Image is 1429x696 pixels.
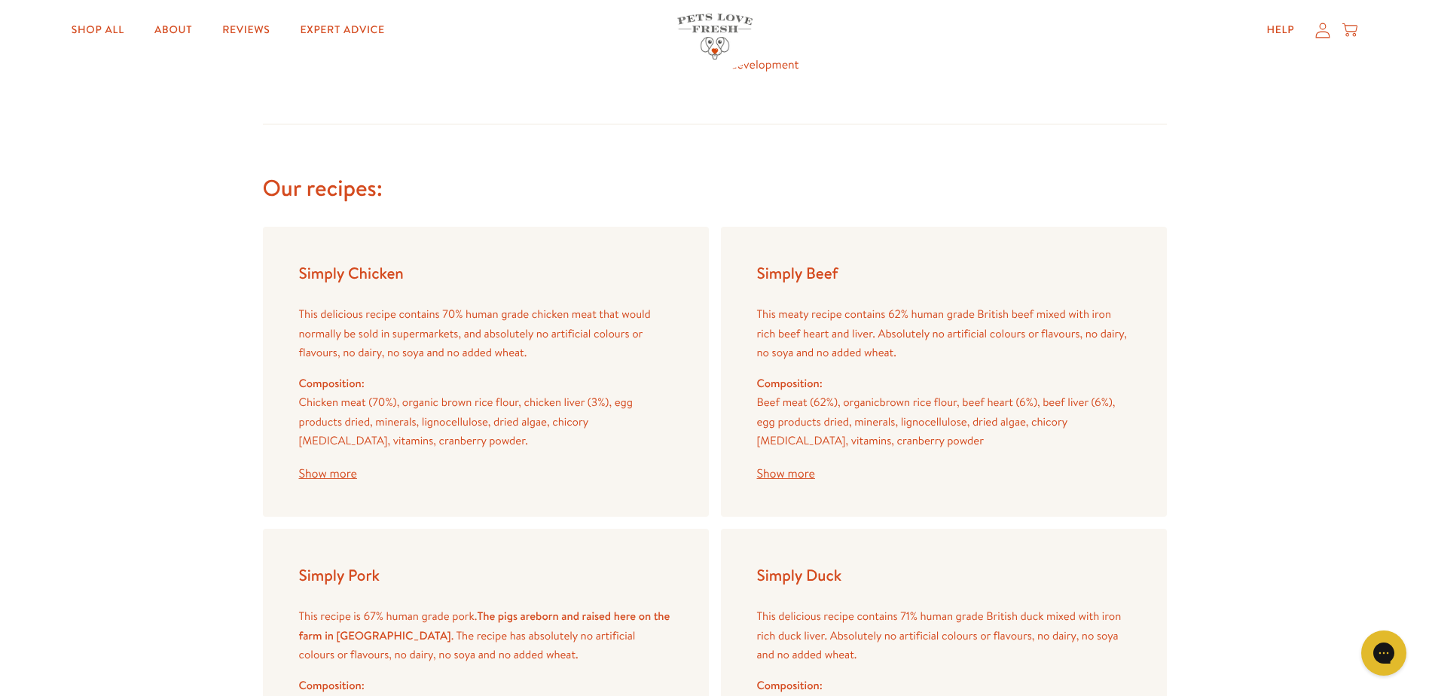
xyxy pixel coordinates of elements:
[299,304,673,362] p: This delicious recipe contains 70% human grade chicken meat that would normally be sold in superm...
[757,468,815,480] button: Show more
[299,374,673,393] h4: Composition:
[299,676,673,695] h4: Composition:
[299,565,673,585] h4: Simply Pork
[299,468,357,480] button: Show more
[299,608,670,643] strong: born and raised here on the farm in [GEOGRAPHIC_DATA]
[757,374,1131,393] h4: Composition:
[263,173,1167,203] h3: Our recipes:
[757,394,1116,448] span: Beef meat (62%), organic brown rice flour, beef heart (6%), beef liver (6%), egg products dried, ...
[757,676,1131,695] h4: Composition:
[757,263,1131,283] h4: Simply Beef
[757,606,1131,664] p: This delicious recipe contains 71% human grade British duck mixed with iron rich duck liver. Abso...
[477,608,536,624] strong: The pigs are
[60,15,136,45] a: Shop All
[299,392,673,450] p: Chicken meat (70%), organic brown rice flour, chicken liver (3%), egg products dried, minerals, l...
[757,565,1131,585] h4: Simply Duck
[299,263,673,283] h4: Simply Chicken
[289,15,397,45] a: Expert Advice
[142,15,204,45] a: About
[210,15,282,45] a: Reviews
[677,14,753,60] img: Pets Love Fresh
[299,606,673,664] p: This recipe is 67% human grade pork. . The recipe has absolutely no artificial colours or flavour...
[1254,15,1306,45] a: Help
[1354,625,1414,681] iframe: Gorgias live chat messenger
[757,304,1131,362] p: This meaty recipe contains 62% human grade British beef mixed with iron rich beef heart and liver...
